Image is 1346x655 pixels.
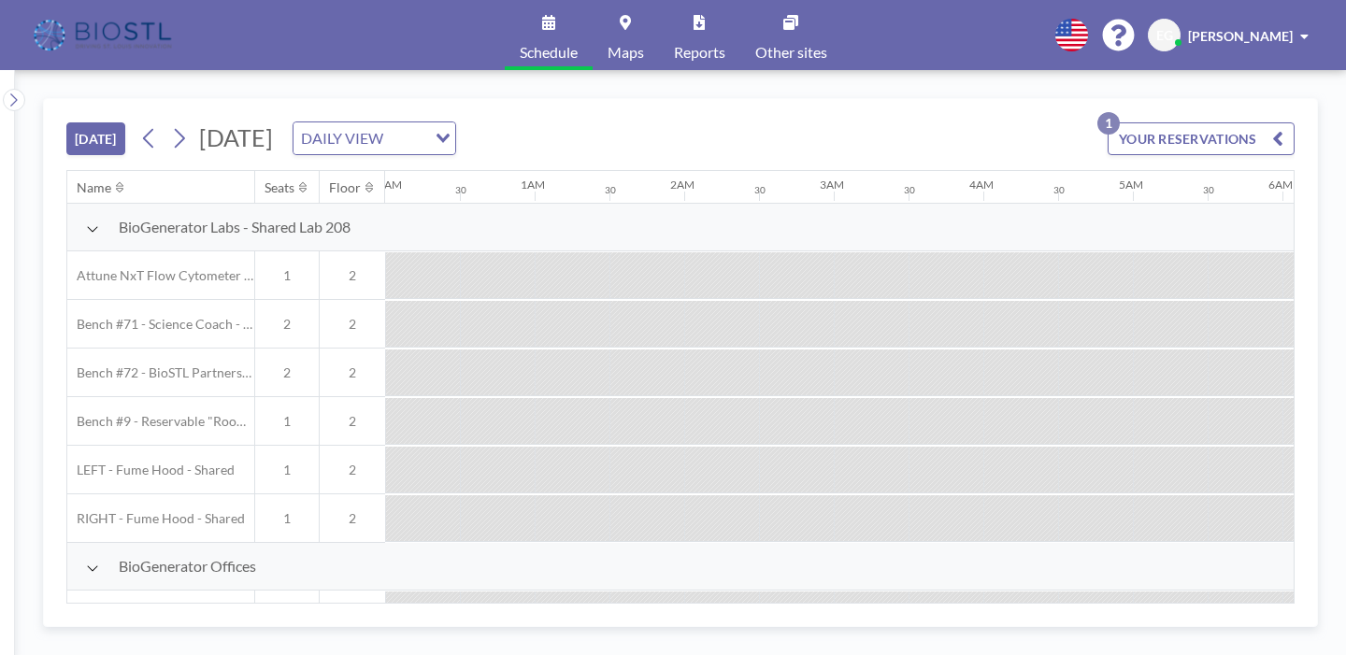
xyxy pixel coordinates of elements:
div: Floor [329,179,361,196]
div: Search for option [294,122,455,154]
button: [DATE] [66,122,125,155]
span: Bench #9 - Reservable "RoomZilla" Bench [67,413,254,430]
span: 2 [320,267,385,284]
div: 30 [455,184,466,196]
div: 30 [1053,184,1065,196]
div: 30 [605,184,616,196]
span: 1 [255,413,319,430]
span: Attune NxT Flow Cytometer - Bench #25 [67,267,254,284]
div: 1AM [521,178,545,192]
span: EG [1156,27,1173,44]
div: 4AM [969,178,994,192]
span: 2 [320,316,385,333]
span: 2 [255,364,319,381]
span: DAILY VIEW [297,126,387,150]
div: 2AM [670,178,694,192]
span: [DATE] [199,123,273,151]
span: [PERSON_NAME] [1188,28,1293,44]
div: 6AM [1268,178,1293,192]
img: organization-logo [30,17,179,54]
div: 3AM [820,178,844,192]
span: Schedule [520,45,578,60]
button: YOUR RESERVATIONS1 [1108,122,1295,155]
span: BioGenerator Offices [119,557,256,576]
span: Bench #72 - BioSTL Partnerships & Apprenticeships Bench [67,364,254,381]
span: 1 [255,267,319,284]
span: Other sites [755,45,827,60]
span: Reports [674,45,725,60]
div: Name [77,179,111,196]
span: RIGHT - Fume Hood - Shared [67,510,245,527]
p: 1 [1097,112,1120,135]
span: 2 [320,413,385,430]
span: 2 [320,364,385,381]
span: LEFT - Fume Hood - Shared [67,462,235,478]
div: 30 [904,184,915,196]
span: 1 [255,462,319,478]
div: 30 [1203,184,1214,196]
span: 1 [255,510,319,527]
span: 2 [320,510,385,527]
div: 30 [754,184,766,196]
input: Search for option [389,126,424,150]
span: 2 [255,316,319,333]
div: 5AM [1119,178,1143,192]
span: Maps [608,45,644,60]
span: Bench #71 - Science Coach - BioSTL Bench [67,316,254,333]
span: 2 [320,462,385,478]
div: Seats [265,179,294,196]
span: BioGenerator Labs - Shared Lab 208 [119,218,351,236]
div: 12AM [371,178,402,192]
